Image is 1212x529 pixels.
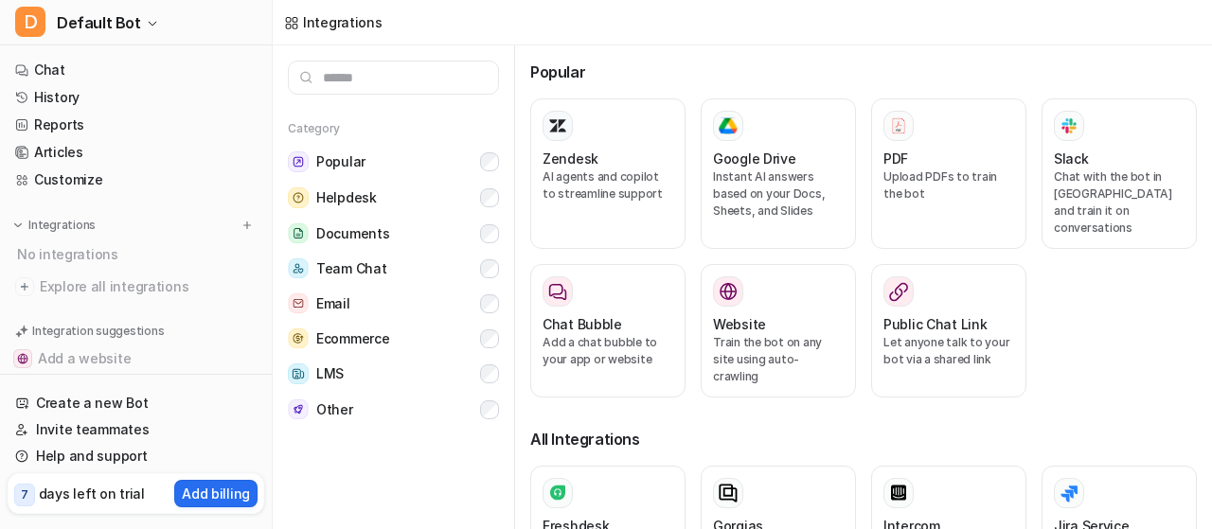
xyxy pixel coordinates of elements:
h3: All Integrations [530,428,1197,450]
a: History [8,84,264,111]
p: Chat with the bot in [GEOGRAPHIC_DATA] and train it on conversations [1054,168,1185,237]
div: Integrations [303,12,383,32]
h3: PDF [883,149,908,168]
button: PopularPopular [288,144,499,180]
span: LMS [316,364,344,383]
button: OtherOther [288,392,499,427]
p: Instant AI answers based on your Docs, Sheets, and Slides [713,168,844,220]
img: Slack [1060,115,1078,136]
button: HelpdeskHelpdesk [288,180,499,216]
img: Other [288,399,309,419]
p: days left on trial [39,484,145,503]
button: Chat BubbleAdd a chat bubble to your app or website [530,264,686,397]
a: Explore all integrations [8,273,264,300]
p: Train the bot on any site using auto-crawling [713,334,844,385]
img: Email [288,293,309,313]
img: expand menu [11,219,25,232]
img: Ecommerce [288,328,309,348]
h3: Website [713,314,766,334]
button: PDFPDFUpload PDFs to train the bot [871,98,1026,249]
button: ZendeskAI agents and copilot to streamline support [530,98,686,249]
p: Add billing [182,484,250,503]
button: Add billing [174,480,258,507]
span: Popular [316,152,365,171]
div: No integrations [11,238,264,270]
p: Integrations [28,218,96,233]
img: explore all integrations [15,277,34,296]
a: Reports [8,112,264,138]
p: Upload PDFs to train the bot [883,168,1014,203]
img: Team Chat [288,258,309,278]
button: Team ChatTeam Chat [288,251,499,286]
button: EmailEmail [288,286,499,321]
span: Ecommerce [316,329,389,348]
p: Add a chat bubble to your app or website [543,334,673,368]
p: 7 [21,486,28,503]
img: Documents [288,223,309,243]
a: Integrations [284,12,383,32]
p: Integration suggestions [32,323,164,340]
span: Other [316,400,353,419]
span: Default Bot [57,9,141,36]
button: Google DriveGoogle DriveInstant AI answers based on your Docs, Sheets, and Slides [701,98,856,249]
button: SlackSlackChat with the bot in [GEOGRAPHIC_DATA] and train it on conversations [1042,98,1197,249]
img: Google Drive [719,117,738,134]
span: Helpdesk [316,188,377,207]
button: Public Chat LinkLet anyone talk to your bot via a shared link [871,264,1026,397]
button: WebsiteWebsiteTrain the bot on any site using auto-crawling [701,264,856,397]
h3: Public Chat Link [883,314,988,334]
h3: Popular [530,61,1197,83]
a: Create a new Bot [8,390,264,416]
h3: Chat Bubble [543,314,622,334]
a: Invite teammates [8,416,264,443]
a: Chat [8,57,264,83]
button: EcommerceEcommerce [288,321,499,356]
span: Team Chat [316,259,386,278]
h3: Zendesk [543,149,598,168]
h3: Google Drive [713,149,796,168]
img: menu_add.svg [241,219,254,232]
button: Integrations [8,216,101,235]
p: Let anyone talk to your bot via a shared link [883,334,1014,368]
span: Documents [316,224,389,243]
img: Add a website [17,353,28,364]
img: Website [719,282,738,301]
img: Helpdesk [288,187,309,208]
a: Customize [8,167,264,193]
h5: Category [288,121,499,136]
h3: Slack [1054,149,1089,168]
button: Add a websiteAdd a website [8,344,264,374]
span: Explore all integrations [40,272,257,302]
img: LMS [288,363,309,384]
button: DocumentsDocuments [288,216,499,251]
span: Email [316,294,350,313]
p: AI agents and copilot to streamline support [543,168,673,203]
a: Help and support [8,443,264,469]
span: D [15,7,45,37]
button: LMSLMS [288,356,499,392]
img: Popular [288,151,309,172]
a: Articles [8,139,264,166]
img: PDF [889,116,908,134]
